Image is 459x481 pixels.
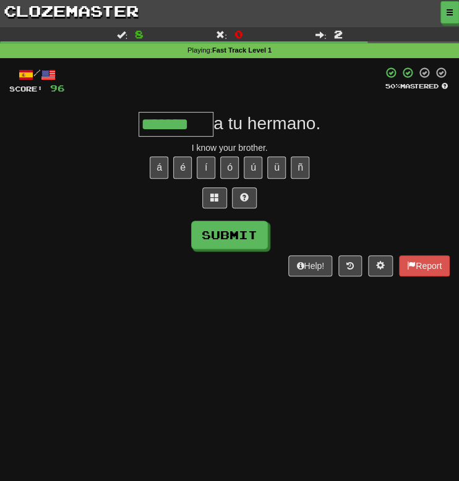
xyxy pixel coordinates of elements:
button: ñ [291,156,309,179]
strong: Fast Track Level 1 [212,46,272,54]
span: 8 [135,28,144,40]
button: Switch sentence to multiple choice alt+p [202,187,227,208]
span: 2 [334,28,343,40]
span: Score: [9,85,43,93]
button: á [150,156,168,179]
span: 96 [50,83,65,93]
button: ú [244,156,262,179]
div: Mastered [383,82,450,90]
button: ó [220,156,239,179]
button: ü [267,156,286,179]
button: Report [399,255,450,276]
span: a tu hermano. [213,114,320,133]
button: í [197,156,215,179]
span: : [315,30,327,39]
span: : [216,30,227,39]
span: : [116,30,127,39]
button: é [173,156,192,179]
button: Round history (alt+y) [338,255,362,276]
div: I know your brother. [9,142,450,154]
button: Single letter hint - you only get 1 per sentence and score half the points! alt+h [232,187,257,208]
button: Help! [288,255,332,276]
span: 50 % [385,82,400,90]
button: Submit [191,221,268,249]
div: / [9,67,65,82]
span: 0 [234,28,243,40]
